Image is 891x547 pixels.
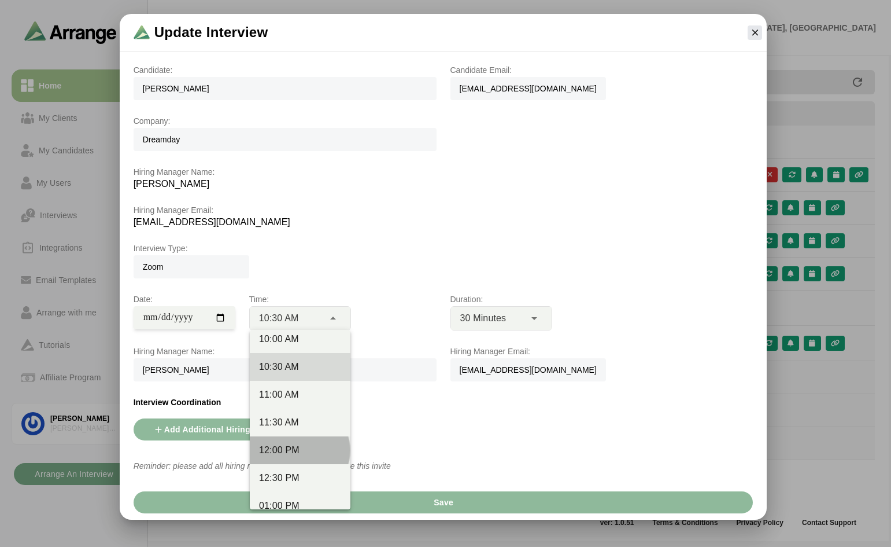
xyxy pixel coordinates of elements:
[134,203,753,217] p: Hiring Manager Email:
[154,23,268,42] span: Update Interview
[259,332,341,346] div: 10:00 AM
[460,311,506,326] span: 30 Minutes
[450,292,552,306] p: Duration:
[259,388,341,402] div: 11:00 AM
[153,418,287,440] span: Add Additional Hiring Manager
[450,358,606,381] p: [EMAIL_ADDRESS][DOMAIN_NAME]
[134,165,753,179] p: Hiring Manager Name:
[259,499,341,513] div: 01:00 PM
[134,344,437,358] p: Hiring Manager Name:
[259,360,341,374] div: 10:30 AM
[134,241,753,255] p: Interview Type:
[134,128,437,151] p: Dreamday
[134,179,753,189] p: [PERSON_NAME]
[134,255,249,278] p: Zoom
[134,114,437,128] p: Company:
[450,63,753,77] p: Candidate Email:
[134,63,437,77] p: Candidate:
[259,416,341,429] div: 11:30 AM
[259,471,341,485] div: 12:30 PM
[450,344,753,358] p: Hiring Manager Email:
[450,77,606,100] p: [EMAIL_ADDRESS][DOMAIN_NAME]
[134,395,753,409] h3: Interview Coordination
[134,491,753,513] button: Save
[134,358,437,381] p: [PERSON_NAME]
[134,459,753,473] p: Reminder: please add all hiring managers who should receive this invite
[259,443,341,457] div: 12:00 PM
[134,77,437,100] p: [PERSON_NAME]
[134,217,753,227] p: [EMAIL_ADDRESS][DOMAIN_NAME]
[134,292,235,306] p: Date:
[249,292,351,306] p: Time:
[134,418,307,440] button: Add Additional Hiring Manager
[433,491,453,513] span: Save
[259,311,299,326] span: 10:30 AM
